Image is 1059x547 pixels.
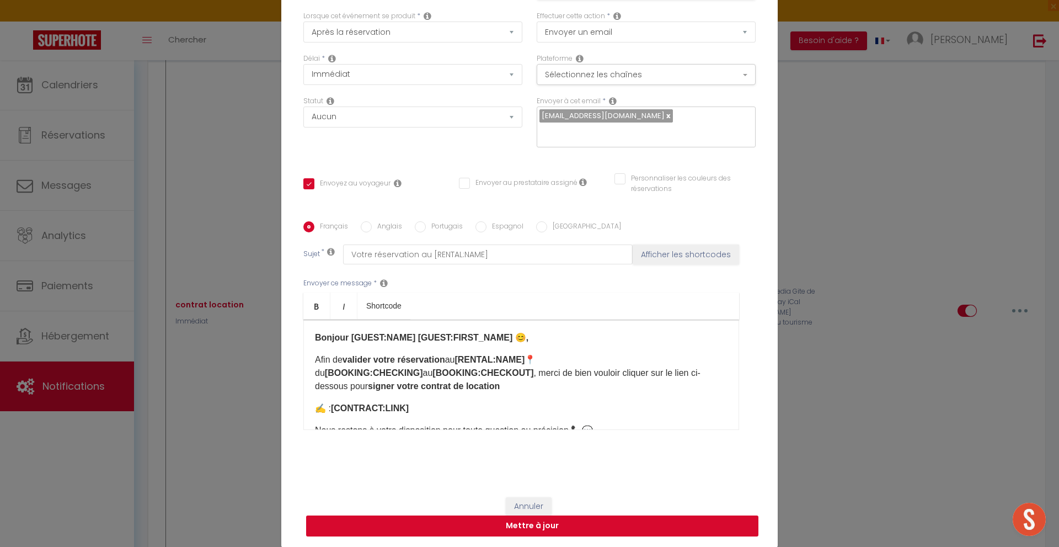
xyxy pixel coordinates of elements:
[426,221,463,233] label: Portugais
[542,110,665,121] span: [EMAIL_ADDRESS][DOMAIN_NAME]
[454,355,525,364] strong: [RENTAL:NAME]
[537,54,573,64] label: Plateforme
[633,245,739,264] button: Afficher les shortcodes
[372,221,402,233] label: Anglais
[303,278,372,289] label: Envoyer ce message
[331,403,409,413] strong: [CONTRACT:LINK]
[609,97,617,105] i: Recipient
[1013,503,1046,536] div: Ouvrir le chat
[330,293,357,319] a: Italic
[486,221,523,233] label: Espagnol
[506,497,552,516] button: Annuler
[424,12,431,20] i: Event Occur
[303,96,323,107] label: Statut
[315,353,728,393] p: Afin de au 📍 du au , merci de bien vouloir cliquer sur le lien ci-dessous pour
[327,247,335,256] i: Subject
[537,11,605,22] label: Effectuer cette action
[432,368,533,378] strong: [BOOKING:CHECKOUT]
[325,368,423,378] strong: [BOOKING:CHECKING]
[537,64,756,85] button: Sélectionnez les chaînes
[343,355,445,364] strong: valider votre réservation
[579,178,587,187] i: Envoyer au prestataire si il est assigné
[613,12,621,20] i: Action Type
[315,333,528,342] strong: Bonjour [GUEST:NAME] [GUEST:FIRST_NAME] 😊,
[303,293,330,319] a: Bold
[380,279,388,288] i: Message
[306,516,758,537] button: Mettre à jour
[328,54,336,63] i: Action Time
[537,96,601,107] label: Envoyer à cet email
[547,221,621,233] label: [GEOGRAPHIC_DATA]
[357,293,410,319] a: Shortcode
[576,54,584,63] i: Action Channel
[394,179,402,188] i: Envoyer au voyageur
[303,11,415,22] label: Lorsque cet événement se produit
[315,402,728,415] p: ✍️ :
[303,54,320,64] label: Délai
[368,381,500,391] strong: signer votre contrat de location
[303,249,320,261] label: Sujet
[314,221,348,233] label: Français
[315,424,728,437] p: Nous restons à votre disposition pour toute question ou précision 📞💬
[327,97,334,105] i: Booking status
